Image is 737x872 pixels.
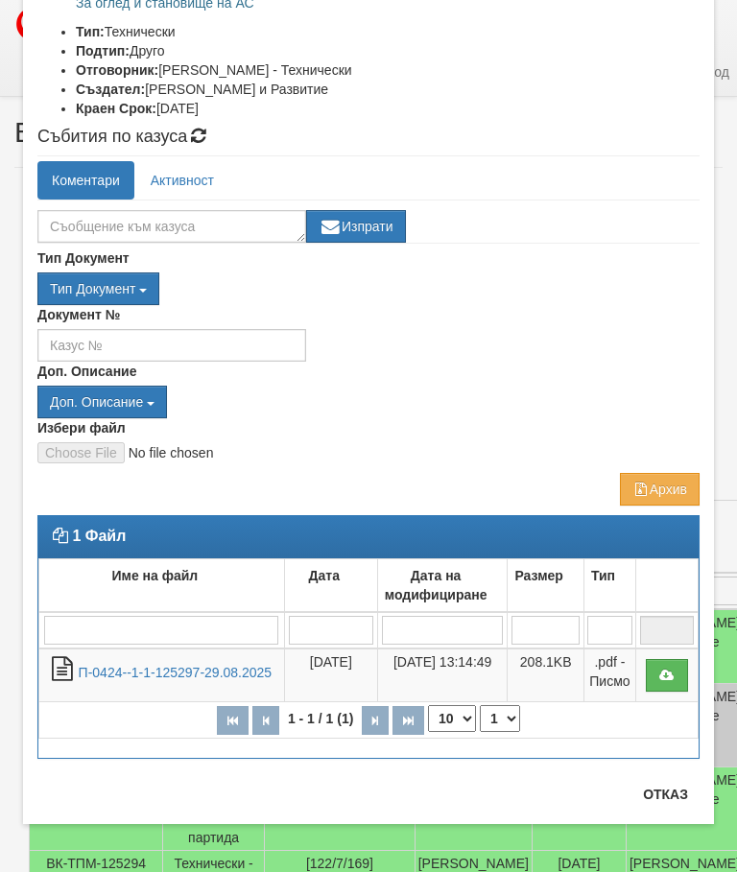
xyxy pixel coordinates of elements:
[583,648,635,702] td: .pdf - Писмо
[37,248,130,268] label: Тип Документ
[76,80,700,99] li: [PERSON_NAME] и Развитие
[39,648,699,702] tr: П-0424--1-1-125297-29.08.2025.pdf - Писмо
[50,281,135,296] span: Тип Документ
[136,161,228,200] a: Активност
[480,705,520,732] select: Страница номер
[217,706,249,735] button: Първа страница
[37,272,159,305] button: Тип Документ
[76,99,700,118] li: [DATE]
[508,648,583,702] td: 208.1KB
[306,210,406,243] button: Изпрати
[377,559,508,613] td: Дата на модифициране: No sort applied, activate to apply an ascending sort
[76,82,145,97] b: Създател:
[620,473,700,506] button: Архив
[50,394,143,410] span: Доп. Описание
[79,665,273,680] a: П-0424--1-1-125297-29.08.2025
[76,43,130,59] b: Подтип:
[508,559,583,613] td: Размер: No sort applied, activate to apply an ascending sort
[76,41,700,60] li: Друго
[37,418,126,437] label: Избери файл
[76,60,700,80] li: [PERSON_NAME] - Технически
[284,559,377,613] td: Дата: No sort applied, activate to apply an ascending sort
[76,22,700,41] li: Технически
[631,779,700,810] button: Отказ
[392,706,424,735] button: Последна страница
[583,559,635,613] td: Тип: No sort applied, activate to apply an ascending sort
[37,305,120,324] label: Документ №
[37,272,700,305] div: Двоен клик, за изчистване на избраната стойност.
[283,711,358,726] span: 1 - 1 / 1 (1)
[112,568,199,583] b: Име на файл
[39,559,285,613] td: Име на файл: No sort applied, activate to apply an ascending sort
[37,386,167,418] button: Доп. Описание
[591,568,615,583] b: Тип
[635,559,698,613] td: : No sort applied, activate to apply an ascending sort
[72,528,126,544] strong: 1 Файл
[377,648,508,702] td: [DATE] 13:14:49
[37,329,306,362] input: Казус №
[37,362,136,381] label: Доп. Описание
[37,386,700,418] div: Двоен клик, за изчистване на избраната стойност.
[76,24,105,39] b: Тип:
[252,706,279,735] button: Предишна страница
[514,568,562,583] b: Размер
[309,568,340,583] b: Дата
[76,101,156,116] b: Краен Срок:
[428,705,476,732] select: Брой редове на страница
[37,161,134,200] a: Коментари
[37,128,700,147] h4: Събития по казуса
[284,648,377,702] td: [DATE]
[76,62,158,78] b: Отговорник:
[385,568,487,602] b: Дата на модифициране
[362,706,389,735] button: Следваща страница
